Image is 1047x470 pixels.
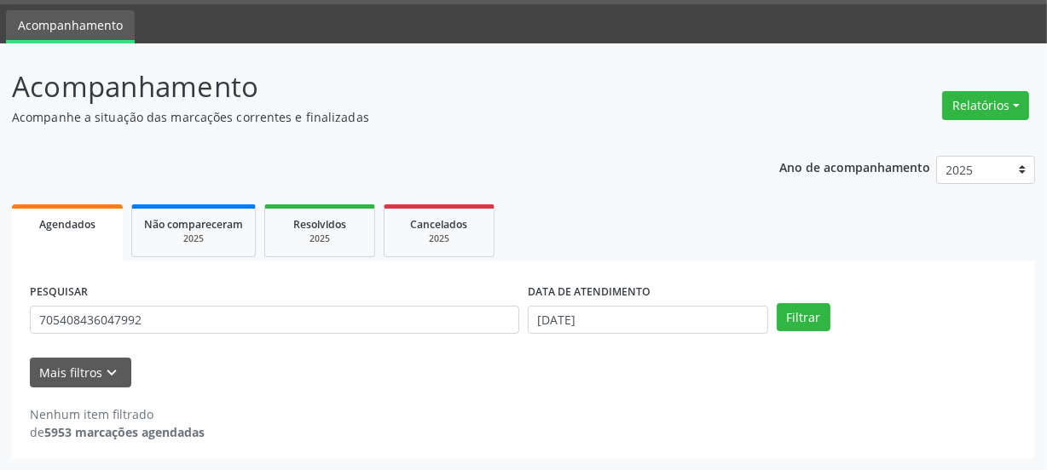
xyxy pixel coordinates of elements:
span: Cancelados [411,217,468,232]
span: Não compareceram [144,217,243,232]
label: PESQUISAR [30,279,88,306]
span: Agendados [39,217,95,232]
button: Relatórios [942,91,1029,120]
div: 2025 [396,232,482,245]
span: Resolvidos [293,217,346,232]
button: Filtrar [777,303,830,332]
div: 2025 [277,232,362,245]
button: Mais filtroskeyboard_arrow_down [30,358,131,387]
p: Ano de acompanhamento [779,156,930,177]
input: Nome, CNS [30,306,519,335]
input: Selecione um intervalo [528,306,768,335]
p: Acompanhe a situação das marcações correntes e finalizadas [12,108,728,126]
label: DATA DE ATENDIMENTO [528,279,651,306]
div: de [30,423,205,441]
p: Acompanhamento [12,66,728,108]
i: keyboard_arrow_down [103,364,122,382]
a: Acompanhamento [6,10,135,43]
strong: 5953 marcações agendadas [44,424,205,440]
div: 2025 [144,232,243,245]
div: Nenhum item filtrado [30,405,205,423]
